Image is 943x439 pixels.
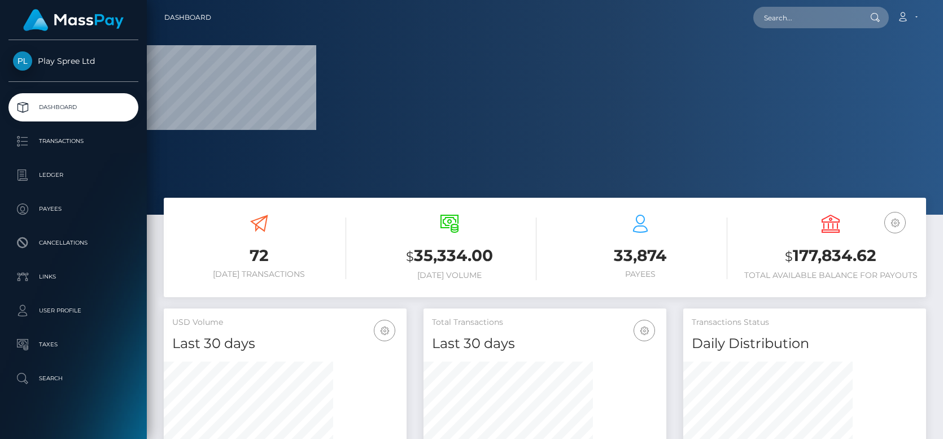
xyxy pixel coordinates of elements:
h3: 33,874 [553,245,727,267]
a: User Profile [8,297,138,325]
p: Dashboard [13,99,134,116]
h6: Payees [553,270,727,279]
p: Ledger [13,167,134,184]
h6: [DATE] Transactions [172,270,346,279]
a: Links [8,263,138,291]
a: Search [8,364,138,393]
h5: USD Volume [172,317,398,328]
span: Play Spree Ltd [8,56,138,66]
a: Payees [8,195,138,223]
a: Taxes [8,331,138,359]
h3: 72 [172,245,346,267]
h6: Total Available Balance for Payouts [744,271,918,280]
h5: Transactions Status [692,317,918,328]
small: $ [406,249,414,264]
input: Search... [753,7,859,28]
h6: [DATE] Volume [363,271,537,280]
h4: Daily Distribution [692,334,918,354]
p: Links [13,268,134,285]
a: Dashboard [164,6,211,29]
h3: 177,834.62 [744,245,918,268]
p: Transactions [13,133,134,150]
h5: Total Transactions [432,317,658,328]
p: User Profile [13,302,134,319]
p: Search [13,370,134,387]
h3: 35,334.00 [363,245,537,268]
a: Dashboard [8,93,138,121]
a: Transactions [8,127,138,155]
h4: Last 30 days [432,334,658,354]
img: MassPay Logo [23,9,124,31]
p: Taxes [13,336,134,353]
img: Play Spree Ltd [13,51,32,71]
a: Ledger [8,161,138,189]
h4: Last 30 days [172,334,398,354]
p: Cancellations [13,234,134,251]
small: $ [785,249,793,264]
a: Cancellations [8,229,138,257]
p: Payees [13,201,134,218]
